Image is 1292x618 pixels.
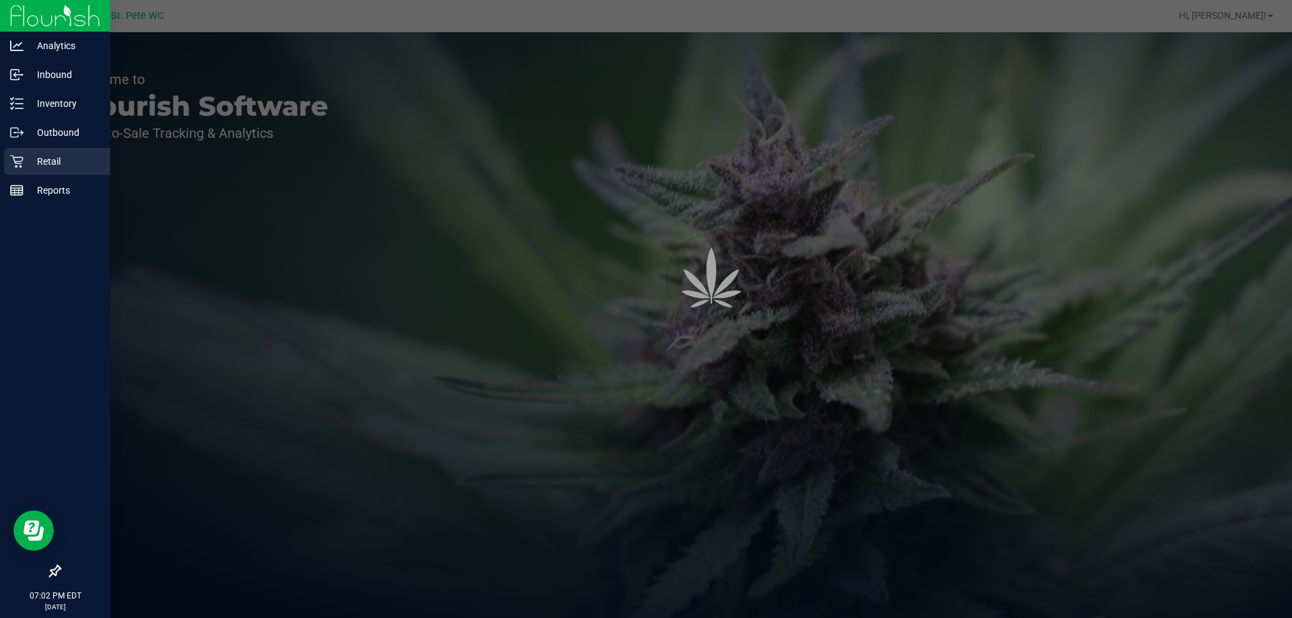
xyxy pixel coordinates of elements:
[10,155,24,168] inline-svg: Retail
[10,184,24,197] inline-svg: Reports
[24,153,104,169] p: Retail
[10,68,24,81] inline-svg: Inbound
[24,95,104,112] p: Inventory
[24,67,104,83] p: Inbound
[10,126,24,139] inline-svg: Outbound
[10,39,24,52] inline-svg: Analytics
[13,510,54,551] iframe: Resource center
[24,38,104,54] p: Analytics
[10,97,24,110] inline-svg: Inventory
[24,182,104,198] p: Reports
[6,590,104,602] p: 07:02 PM EDT
[24,124,104,141] p: Outbound
[6,602,104,612] p: [DATE]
